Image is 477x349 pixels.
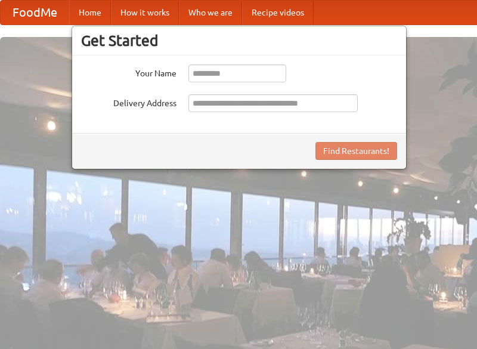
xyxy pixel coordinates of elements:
a: Home [69,1,111,24]
button: Find Restaurants! [315,142,397,160]
a: How it works [111,1,179,24]
a: Recipe videos [242,1,314,24]
h3: Get Started [81,32,397,50]
a: Who we are [179,1,242,24]
a: FoodMe [1,1,69,24]
label: Your Name [81,64,176,79]
label: Delivery Address [81,94,176,109]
